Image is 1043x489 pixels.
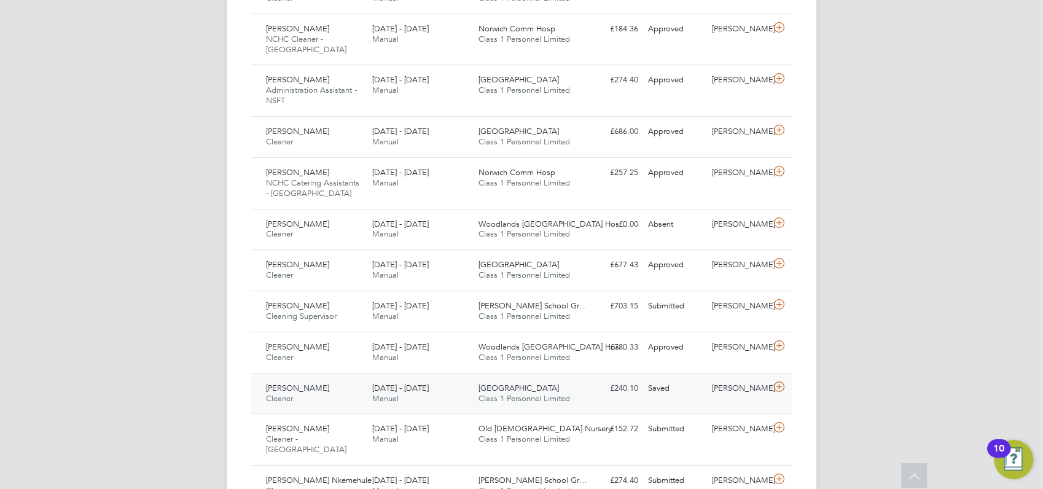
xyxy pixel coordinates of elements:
[579,296,643,316] div: £703.15
[266,178,359,198] span: NCHC Catering Assistants - [GEOGRAPHIC_DATA]
[266,85,357,106] span: Administration Assistant - NSFT
[372,270,399,280] span: Manual
[479,74,559,85] span: [GEOGRAPHIC_DATA]
[372,423,429,434] span: [DATE] - [DATE]
[643,122,707,142] div: Approved
[579,19,643,39] div: £184.36
[266,259,329,270] span: [PERSON_NAME]
[579,255,643,275] div: £677.43
[372,229,399,239] span: Manual
[479,393,570,404] span: Class 1 Personnel Limited
[643,419,707,439] div: Submitted
[707,163,771,183] div: [PERSON_NAME]
[707,70,771,90] div: [PERSON_NAME]
[372,259,429,270] span: [DATE] - [DATE]
[266,434,346,455] span: Cleaner - [GEOGRAPHIC_DATA]
[643,255,707,275] div: Approved
[266,229,293,239] span: Cleaner
[643,378,707,399] div: Saved
[643,337,707,358] div: Approved
[479,300,587,311] span: [PERSON_NAME] School Gr…
[579,419,643,439] div: £152.72
[707,378,771,399] div: [PERSON_NAME]
[643,296,707,316] div: Submitted
[266,167,329,178] span: [PERSON_NAME]
[372,167,429,178] span: [DATE] - [DATE]
[579,214,643,235] div: £0.00
[372,352,399,362] span: Manual
[479,270,570,280] span: Class 1 Personnel Limited
[707,337,771,358] div: [PERSON_NAME]
[643,19,707,39] div: Approved
[643,163,707,183] div: Approved
[579,378,643,399] div: £240.10
[372,219,429,229] span: [DATE] - [DATE]
[372,434,399,444] span: Manual
[479,342,627,352] span: Woodlands [GEOGRAPHIC_DATA] Hos…
[266,219,329,229] span: [PERSON_NAME]
[372,300,429,311] span: [DATE] - [DATE]
[479,167,555,178] span: Norwich Comm Hosp
[479,23,555,34] span: Norwich Comm Hosp
[707,419,771,439] div: [PERSON_NAME]
[266,136,293,147] span: Cleaner
[993,448,1004,464] div: 10
[707,255,771,275] div: [PERSON_NAME]
[479,383,559,393] span: [GEOGRAPHIC_DATA]
[994,440,1033,479] button: Open Resource Center, 10 new notifications
[479,126,559,136] span: [GEOGRAPHIC_DATA]
[707,214,771,235] div: [PERSON_NAME]
[266,423,329,434] span: [PERSON_NAME]
[643,214,707,235] div: Absent
[266,126,329,136] span: [PERSON_NAME]
[372,311,399,321] span: Manual
[266,300,329,311] span: [PERSON_NAME]
[479,352,570,362] span: Class 1 Personnel Limited
[479,434,570,444] span: Class 1 Personnel Limited
[479,423,612,434] span: Old [DEMOGRAPHIC_DATA] Nursery
[579,70,643,90] div: £274.40
[266,342,329,352] span: [PERSON_NAME]
[266,74,329,85] span: [PERSON_NAME]
[372,126,429,136] span: [DATE] - [DATE]
[479,229,570,239] span: Class 1 Personnel Limited
[372,383,429,393] span: [DATE] - [DATE]
[479,85,570,95] span: Class 1 Personnel Limited
[266,311,337,321] span: Cleaning Supervisor
[643,70,707,90] div: Approved
[266,393,293,404] span: Cleaner
[479,311,570,321] span: Class 1 Personnel Limited
[372,342,429,352] span: [DATE] - [DATE]
[372,475,429,485] span: [DATE] - [DATE]
[479,259,559,270] span: [GEOGRAPHIC_DATA]
[266,270,293,280] span: Cleaner
[479,475,587,485] span: [PERSON_NAME] School Gr…
[579,122,643,142] div: £686.00
[707,296,771,316] div: [PERSON_NAME]
[479,136,570,147] span: Class 1 Personnel Limited
[266,34,346,55] span: NCHC Cleaner - [GEOGRAPHIC_DATA]
[707,122,771,142] div: [PERSON_NAME]
[372,136,399,147] span: Manual
[372,23,429,34] span: [DATE] - [DATE]
[479,178,570,188] span: Class 1 Personnel Limited
[579,163,643,183] div: £257.25
[372,85,399,95] span: Manual
[266,383,329,393] span: [PERSON_NAME]
[479,34,570,44] span: Class 1 Personnel Limited
[479,219,627,229] span: Woodlands [GEOGRAPHIC_DATA] Hos…
[579,337,643,358] div: £780.33
[266,352,293,362] span: Cleaner
[266,475,372,485] span: [PERSON_NAME] Nkemehule
[372,178,399,188] span: Manual
[372,34,399,44] span: Manual
[266,23,329,34] span: [PERSON_NAME]
[372,393,399,404] span: Manual
[372,74,429,85] span: [DATE] - [DATE]
[707,19,771,39] div: [PERSON_NAME]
